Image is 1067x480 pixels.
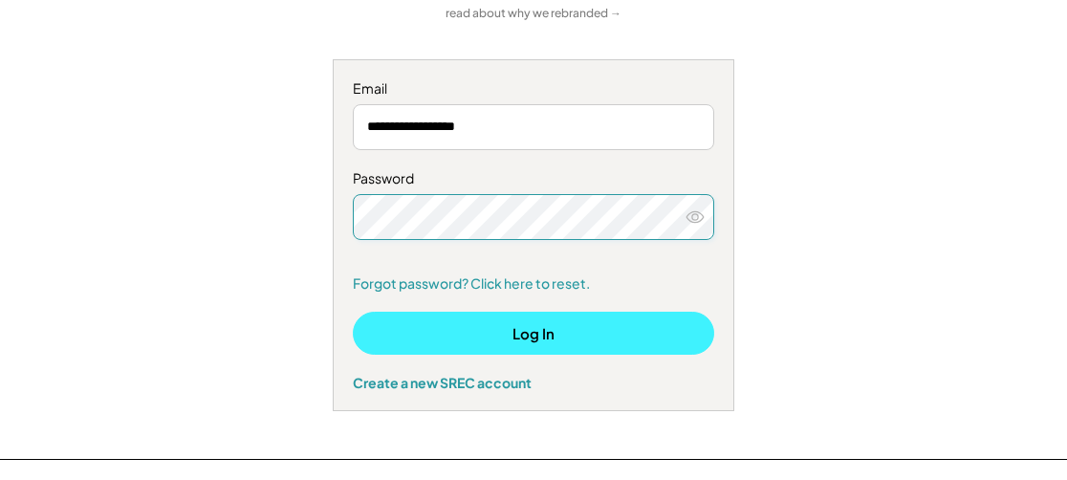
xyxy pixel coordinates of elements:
[353,79,714,98] div: Email
[446,6,621,22] a: read about why we rebranded →
[353,374,714,391] div: Create a new SREC account
[353,274,714,294] a: Forgot password? Click here to reset.
[353,169,714,188] div: Password
[353,312,714,355] button: Log In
